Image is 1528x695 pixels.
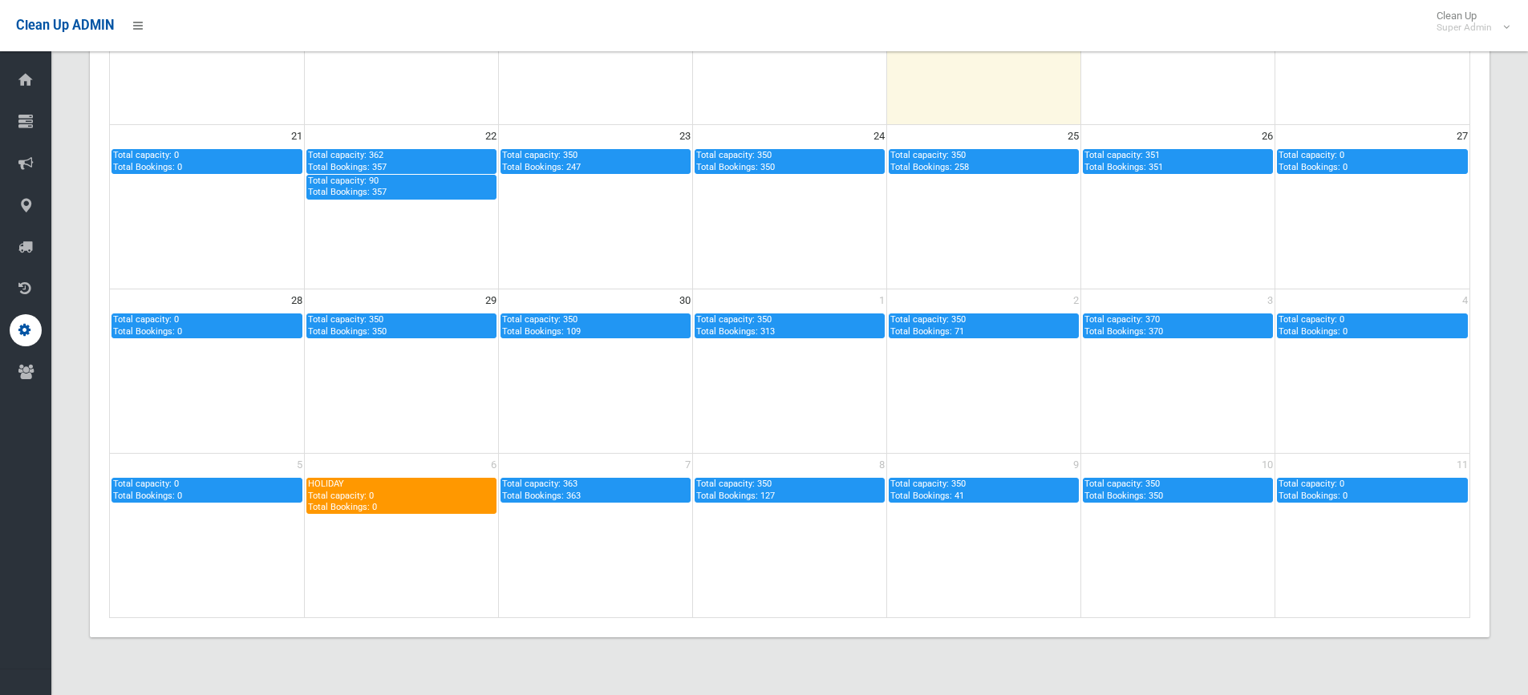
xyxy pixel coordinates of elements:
span: 29 [484,289,498,312]
span: 4 [1461,289,1469,312]
span: Total capacity: 0 Total Bookings: 0 [113,479,182,500]
span: Clean Up ADMIN [16,18,114,33]
span: Total capacity: 350 Total Bookings: 350 [696,150,775,172]
span: 8 [877,454,886,476]
span: Total capacity: 362 Total Bookings: 357 [308,150,387,172]
span: Total capacity: 370 Total Bookings: 370 [1084,314,1163,336]
span: Total capacity: 363 Total Bookings: 363 [502,479,581,500]
span: Total capacity: 0 Total Bookings: 0 [113,150,182,172]
span: Total capacity: 350 Total Bookings: 313 [696,314,775,336]
small: Super Admin [1437,22,1492,34]
span: Clean Up [1429,10,1508,34]
span: Total capacity: 350 Total Bookings: 350 [1084,479,1163,500]
span: 26 [1260,125,1275,147]
span: Total capacity: 0 Total Bookings: 0 [1279,479,1348,500]
span: Total capacity: 350 Total Bookings: 247 [502,150,581,172]
span: 25 [1066,125,1080,147]
span: Total capacity: 350 Total Bookings: 71 [890,314,966,336]
span: 21 [290,125,304,147]
span: 7 [683,454,692,476]
span: 1 [877,289,886,312]
span: Total capacity: 90 Total Bookings: 357 [308,176,387,197]
span: Total capacity: 350 Total Bookings: 350 [308,314,387,336]
span: Total capacity: 350 Total Bookings: 127 [696,479,775,500]
span: 28 [290,289,304,312]
span: Total capacity: 350 Total Bookings: 41 [890,479,966,500]
span: 9 [1072,454,1080,476]
span: Total capacity: 0 Total Bookings: 0 [113,314,182,336]
span: 2 [1072,289,1080,312]
span: 24 [872,125,886,147]
span: Total capacity: 0 Total Bookings: 0 [1279,150,1348,172]
span: Total capacity: 0 Total Bookings: 0 [1279,314,1348,336]
span: Total capacity: 351 Total Bookings: 351 [1084,150,1163,172]
span: HOLIDAY Total capacity: 0 Total Bookings: 0 [308,479,377,512]
span: 11 [1455,454,1469,476]
span: 6 [489,454,498,476]
span: 27 [1455,125,1469,147]
span: 10 [1260,454,1275,476]
span: Total capacity: 350 Total Bookings: 109 [502,314,581,336]
span: 30 [678,289,692,312]
span: 5 [295,454,304,476]
span: Total capacity: 350 Total Bookings: 258 [890,150,969,172]
span: 23 [678,125,692,147]
span: 3 [1266,289,1275,312]
span: 22 [484,125,498,147]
